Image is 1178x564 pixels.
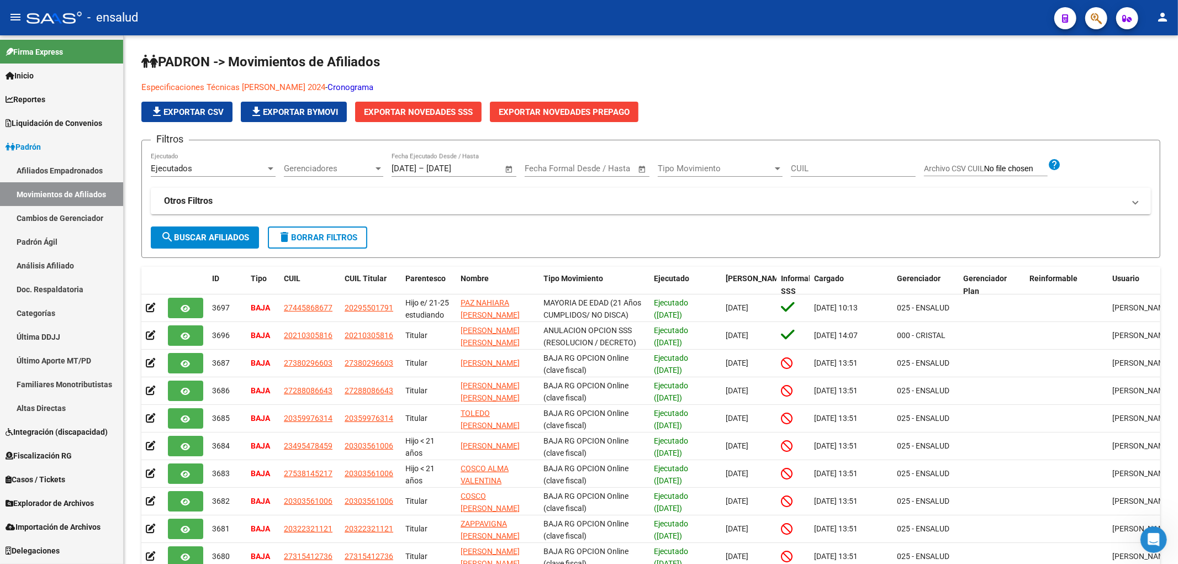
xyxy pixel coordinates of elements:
span: [DATE] [726,497,748,505]
strong: BAJA [251,552,270,561]
iframe: Intercom live chat [1140,526,1167,553]
input: Fecha inicio [392,164,416,173]
span: Exportar CSV [150,107,224,117]
span: [DATE] 13:51 [814,469,858,478]
button: Open calendar [636,163,649,176]
span: BAJA RG OPCION Online (clave fiscal) [543,409,628,430]
button: Exportar Novedades Prepago [490,102,638,122]
span: [DATE] 13:51 [814,359,858,367]
span: 3685 [212,414,230,423]
div: Profile image for Ludmila [23,175,45,197]
span: Informable SSS [781,274,820,296]
span: Titular [405,331,427,340]
span: 025 - ENSALUD [897,497,949,505]
span: TOLEDO [PERSON_NAME] [461,409,520,430]
datatable-header-cell: Tipo Movimiento [539,267,649,303]
span: BAJA RG OPCION Online (clave fiscal) [543,464,628,486]
span: Explorador de Archivos [6,497,94,509]
span: [DATE] [726,331,748,340]
span: Reportes [6,93,45,106]
datatable-header-cell: Informable SSS [776,267,810,303]
span: Gerenciador Plan [963,274,1007,296]
div: • Hace 3h [115,186,152,197]
span: [PERSON_NAME] [1112,359,1171,367]
span: Ejecutado ([DATE]) [654,409,688,430]
span: 025 - ENSALUD [897,552,949,561]
span: Ejecutado ([DATE]) [654,326,688,347]
h3: Filtros [151,131,189,147]
span: [DATE] [726,552,748,561]
mat-icon: file_download [250,105,263,118]
div: Profile image for LudmilaGracias[PERSON_NAME]•Hace 3h [12,165,209,206]
mat-icon: help [1048,158,1061,171]
span: Borrar Filtros [278,233,357,243]
strong: BAJA [251,303,270,312]
p: - [141,81,879,93]
datatable-header-cell: Gerenciador [892,267,959,303]
span: [PERSON_NAME] [1112,331,1171,340]
span: – [419,164,424,173]
span: [DATE] 13:51 [814,497,858,505]
span: Titular [405,552,427,561]
strong: Otros Filtros [164,195,213,207]
span: [PERSON_NAME] [PERSON_NAME] [461,326,520,347]
span: 025 - ENSALUD [897,386,949,395]
span: 27315412736 [284,552,332,561]
span: BAJA RG OPCION Online (clave fiscal) [543,492,628,513]
span: 3682 [212,497,230,505]
span: Reinformable [1029,274,1077,283]
mat-expansion-panel-header: Otros Filtros [151,188,1151,214]
span: [PERSON_NAME] [1112,441,1171,450]
span: - ensalud [87,6,138,30]
span: 3687 [212,359,230,367]
span: Titular [405,386,427,395]
span: 20295501791 [345,303,393,312]
span: Gerenciador [897,274,941,283]
span: Ejecutado ([DATE]) [654,464,688,486]
span: 3681 [212,524,230,533]
span: [PERSON_NAME] [1112,497,1171,505]
strong: BAJA [251,441,270,450]
input: Fecha fin [426,164,480,173]
span: Ejecutado ([DATE]) [654,381,688,403]
span: 27288086643 [284,386,332,395]
a: Especificaciones Técnicas [PERSON_NAME] 2024 [141,82,325,92]
span: [DATE] 13:51 [814,386,858,395]
span: [DATE] 13:51 [814,524,858,533]
span: Ejecutados [151,164,192,173]
span: [DATE] [726,524,748,533]
span: Nombre [461,274,489,283]
mat-icon: file_download [150,105,163,118]
span: 20359976314 [345,414,393,423]
span: 27380296603 [284,359,332,367]
strong: BAJA [251,386,270,395]
datatable-header-cell: Cargado [810,267,892,303]
span: [PERSON_NAME] [461,359,520,367]
span: [PERSON_NAME] [1112,469,1171,478]
span: Exportar Novedades SSS [364,107,473,117]
datatable-header-cell: Parentesco [401,267,456,303]
span: [DATE] 10:13 [814,303,858,312]
span: COSCO [PERSON_NAME] [461,492,520,513]
span: Fiscalización RG [6,450,72,462]
button: Open calendar [503,163,516,176]
span: [PERSON_NAME] [726,274,785,283]
datatable-header-cell: ID [208,267,246,303]
span: Exportar Bymovi [250,107,338,117]
span: 3683 [212,469,230,478]
span: 3696 [212,331,230,340]
div: Mensaje recienteProfile image for LudmilaGracias[PERSON_NAME]•Hace 3h [11,149,210,207]
datatable-header-cell: CUIL Titular [340,267,401,303]
span: 025 - ENSALUD [897,524,949,533]
datatable-header-cell: Reinformable [1025,267,1108,303]
strong: BAJA [251,469,270,478]
button: Exportar Bymovi [241,102,347,122]
span: 20322321121 [284,524,332,533]
datatable-header-cell: Tipo [246,267,279,303]
span: MAYORIA DE EDAD (21 Años CUMPLIDOS/ NO DISCA) [543,298,641,320]
span: BAJA RG OPCION Online (clave fiscal) [543,436,628,458]
span: [PERSON_NAME] [1112,414,1171,423]
span: [DATE] [726,386,748,395]
span: Integración (discapacidad) [6,426,108,438]
div: Cerrar [190,18,210,38]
